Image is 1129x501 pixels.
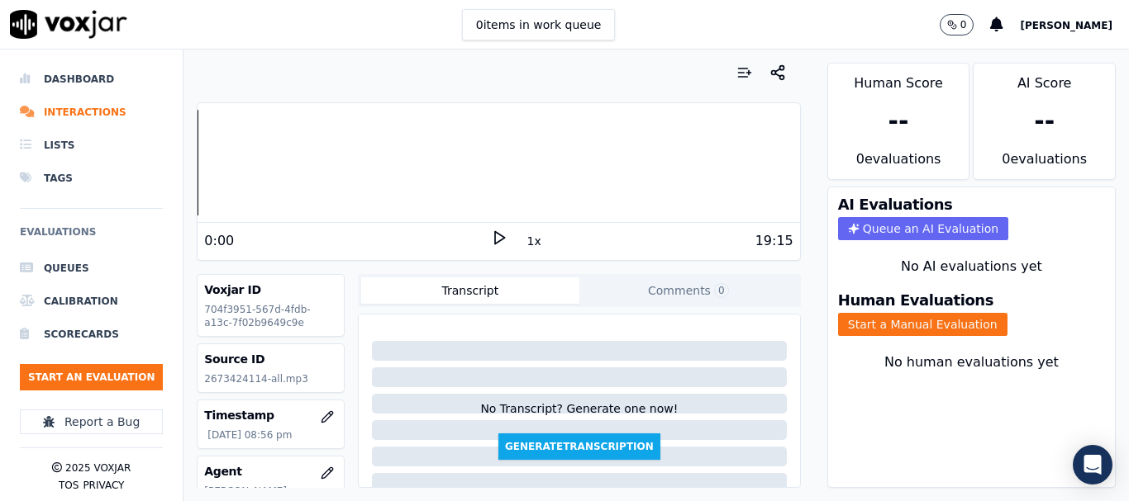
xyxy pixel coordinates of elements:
h3: Human Evaluations [838,293,993,308]
p: 0 [960,18,967,31]
span: [PERSON_NAME] [1020,20,1112,31]
p: [PERSON_NAME] [204,484,337,498]
button: Start a Manual Evaluation [838,313,1008,336]
a: Lists [20,129,163,162]
a: Tags [20,162,163,195]
span: 0 [714,283,729,298]
div: -- [1034,106,1055,136]
div: No AI evaluations yet [841,257,1102,276]
div: AI Score [974,64,1115,93]
button: 0 [940,14,991,35]
button: Report a Bug [20,409,163,434]
button: GenerateTranscription [498,433,660,460]
h3: Voxjar ID [204,281,337,298]
button: [PERSON_NAME] [1020,15,1129,35]
div: Open Intercom Messenger [1073,445,1112,484]
img: voxjar logo [10,10,127,39]
button: TOS [59,479,79,492]
p: 2025 Voxjar [65,461,131,475]
a: Calibration [20,285,163,318]
a: Scorecards [20,318,163,351]
div: 0 evaluation s [828,149,969,179]
a: Queues [20,252,163,285]
button: 0items in work queue [462,9,616,40]
p: [DATE] 08:56 pm [207,428,337,442]
p: 704f3951-567d-4fdb-a13c-7f02b9649c9e [204,303,337,329]
div: 19:15 [755,231,793,251]
button: 0 [940,14,974,35]
div: 0:00 [204,231,234,251]
h3: AI Evaluations [838,197,953,212]
h6: Evaluations [20,222,163,252]
div: 0 evaluation s [974,149,1115,179]
button: Queue an AI Evaluation [838,217,1008,240]
button: Start an Evaluation [20,364,163,390]
a: Interactions [20,96,163,129]
h3: Source ID [204,351,337,367]
div: No Transcript? Generate one now! [480,400,678,433]
p: 2673424114-all.mp3 [204,372,337,385]
div: -- [888,106,909,136]
div: No human evaluations yet [841,352,1102,412]
button: Privacy [83,479,124,492]
h3: Agent [204,463,337,480]
div: Human Score [828,64,969,93]
h3: Timestamp [204,407,337,423]
button: 1x [524,229,545,253]
button: Transcript [361,277,579,304]
a: Dashboard [20,63,163,96]
button: Comments [579,277,798,304]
